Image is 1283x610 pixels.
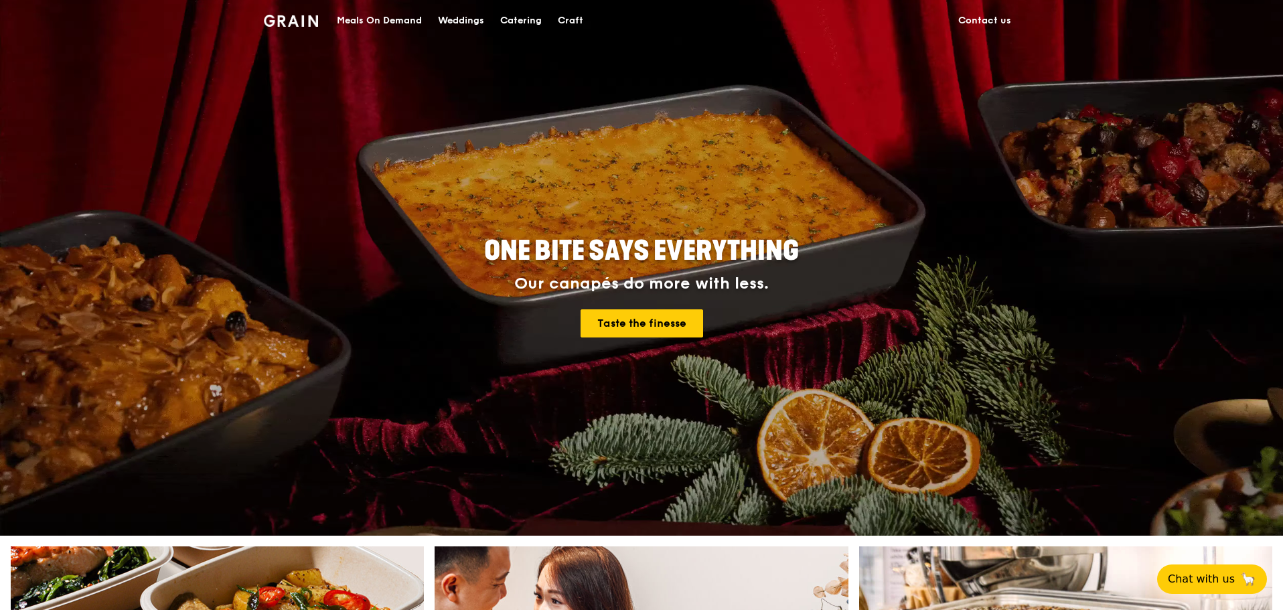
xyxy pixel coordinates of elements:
a: Taste the finesse [581,309,703,337]
div: Catering [500,1,542,41]
div: Weddings [438,1,484,41]
a: Craft [550,1,591,41]
div: Meals On Demand [337,1,422,41]
a: Contact us [950,1,1019,41]
a: Catering [492,1,550,41]
img: Grain [264,15,318,27]
a: Weddings [430,1,492,41]
span: ONE BITE SAYS EVERYTHING [484,235,799,267]
span: 🦙 [1240,571,1256,587]
div: Our canapés do more with less. [400,275,883,293]
span: Chat with us [1168,571,1235,587]
div: Craft [558,1,583,41]
button: Chat with us🦙 [1157,564,1267,594]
